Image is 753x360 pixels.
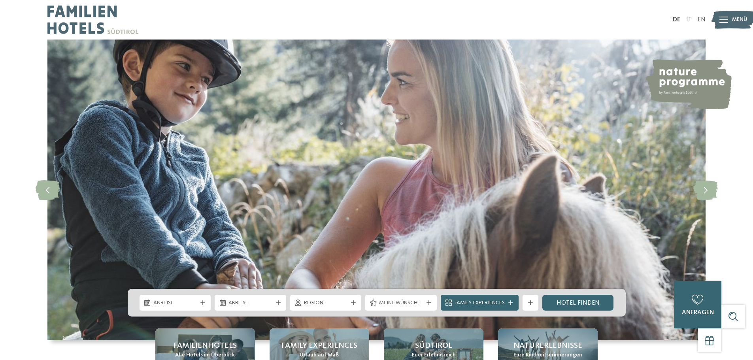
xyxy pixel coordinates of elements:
span: Naturerlebnisse [513,340,582,351]
span: anfragen [682,309,714,316]
a: DE [673,17,680,23]
a: EN [698,17,706,23]
span: Euer Erlebnisreich [412,351,456,359]
span: Family Experiences [281,340,357,351]
span: Family Experiences [455,299,505,307]
span: Urlaub auf Maß [300,351,339,359]
span: Abreise [228,299,272,307]
span: Menü [732,16,747,24]
img: nature programme by Familienhotels Südtirol [645,59,732,109]
span: Familienhotels [174,340,237,351]
span: Alle Hotels im Überblick [175,351,235,359]
a: IT [686,17,692,23]
span: Anreise [153,299,197,307]
a: anfragen [674,281,721,328]
span: Südtirol [415,340,452,351]
img: Familienhotels Südtirol: The happy family places [47,40,706,340]
a: Hotel finden [542,295,614,311]
span: Eure Kindheitserinnerungen [513,351,582,359]
span: Meine Wünsche [379,299,423,307]
span: Region [304,299,348,307]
